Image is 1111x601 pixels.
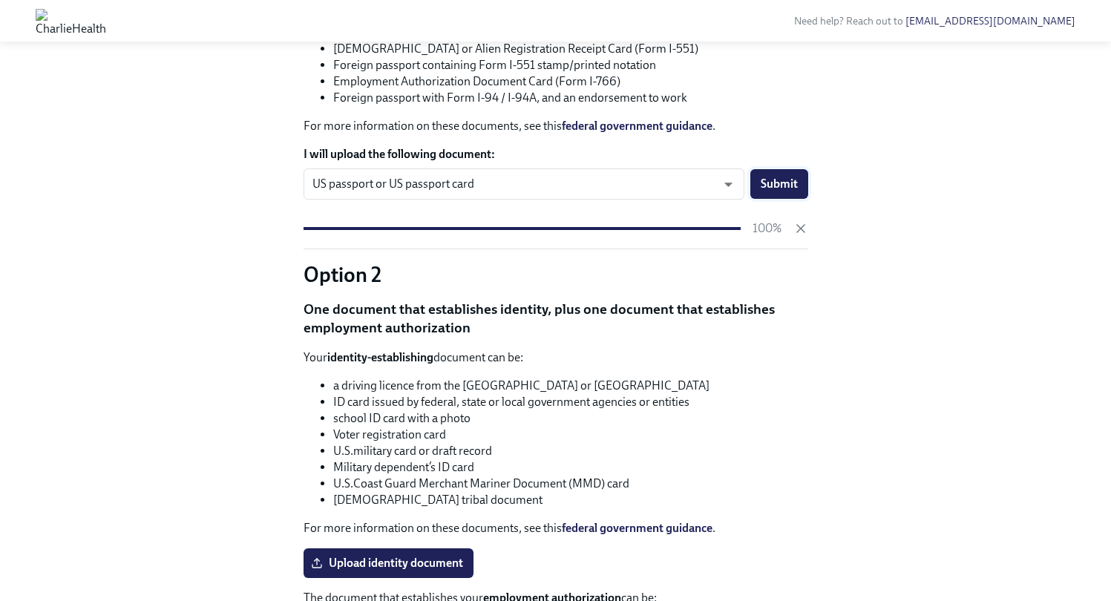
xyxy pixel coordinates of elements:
img: CharlieHealth [36,9,106,33]
li: Foreign passport containing Form I-551 stamp/printed notation [333,57,808,73]
span: Submit [761,177,798,191]
span: Upload identity document [314,556,463,571]
label: I will upload the following document: [304,146,808,162]
button: Submit [750,169,808,199]
a: federal government guidance [562,119,712,133]
p: 100% [753,220,781,237]
p: Your document can be: [304,349,808,366]
li: [DEMOGRAPHIC_DATA] tribal document [333,492,808,508]
li: Voter registration card [333,427,808,443]
li: [DEMOGRAPHIC_DATA] or Alien Registration Receipt Card (Form I-551) [333,41,808,57]
li: Military dependent’s ID card [333,459,808,476]
li: U.S.military card or draft record [333,443,808,459]
div: US passport or US passport card [304,168,744,200]
p: Option 2 [304,261,808,288]
a: [EMAIL_ADDRESS][DOMAIN_NAME] [905,15,1075,27]
li: school ID card with a photo [333,410,808,427]
label: Upload identity document [304,548,473,578]
p: One document that establishes identity, plus one document that establishes employment authorization [304,300,808,338]
span: Need help? Reach out to [794,15,1075,27]
li: a driving licence from the [GEOGRAPHIC_DATA] or [GEOGRAPHIC_DATA] [333,378,808,394]
li: ID card issued by federal, state or local government agencies or entities [333,394,808,410]
p: For more information on these documents, see this . [304,520,808,536]
p: For more information on these documents, see this . [304,118,808,134]
button: Cancel [793,221,808,236]
li: Employment Authorization Document Card (Form I-766) [333,73,808,90]
li: U.S.Coast Guard Merchant Mariner Document (MMD) card [333,476,808,492]
a: federal government guidance [562,521,712,535]
strong: identity-establishing [327,350,433,364]
li: Foreign passport with Form I-94 / I-94A, and an endorsement to work [333,90,808,106]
